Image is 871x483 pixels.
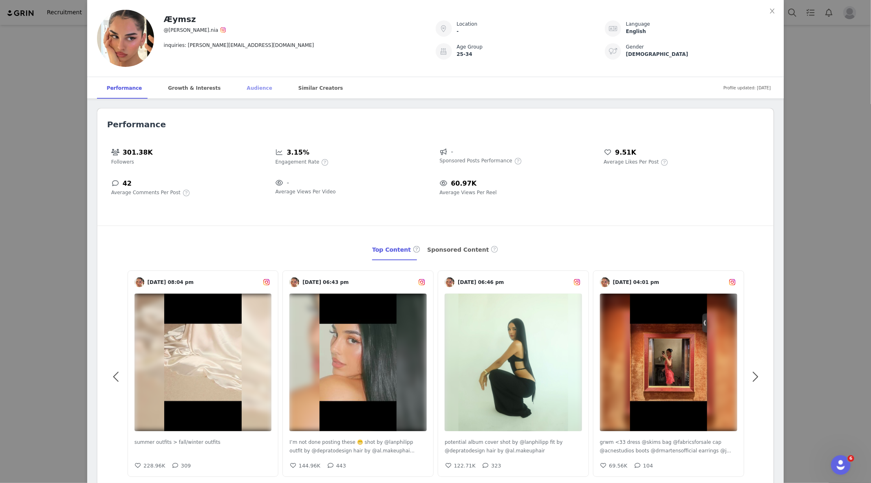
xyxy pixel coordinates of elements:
[445,277,454,287] img: v2
[600,277,737,448] img: v2
[123,147,153,158] h5: 301.38K
[287,178,289,188] span: -
[220,27,226,33] img: instagram.svg
[438,270,589,477] a: [DATE] 06:46 pmpotential album cover shot by @lanphilipp fit by @depratodesign hair by @al.makeup...
[299,279,417,286] span: [DATE] 06:43 pm
[287,147,310,158] h5: 3.15%
[372,239,421,261] div: Top Content
[831,455,851,475] iframe: Intercom live chat
[643,462,653,470] h5: 104
[282,270,434,477] a: [DATE] 06:43 pmI’m not done posting these 😬 shot by @lanphilipp outfit by @depratodesign hair by ...
[320,294,397,431] img: I’m not done posting these 😬 shot by @lanphilipp outfit by @depratodesign hair by @al.makeuphair
[263,279,270,286] img: instagram.svg
[729,279,736,286] img: instagram.svg
[439,157,512,164] span: Sponsored Posts Performance
[593,270,744,477] a: [DATE] 04:01 pmgrwm <33 dress @skims bag @fabricsforsale cap @acnestudios boots @drmartensofficia...
[128,270,279,477] a: [DATE] 08:04 pmsummer outfits > fall/winter outfitssummer outfits > fall/winter outfits 228.96K 309
[848,455,854,462] span: 6
[299,462,320,470] h5: 144.96K
[289,77,353,99] div: Similar Creators
[97,10,154,67] img: v2
[143,462,165,470] h5: 228.96K
[626,28,774,35] div: English
[427,239,499,261] div: Sponsored Content
[723,79,771,97] span: Profile updated: [DATE]
[454,462,476,470] h5: 122.71K
[123,178,132,189] h5: 42
[600,439,731,454] span: grwm <33 dress @skims bag @fabricsforsale cap @acnestudios boots @drmartensofficial earrings @j...
[289,277,299,287] img: v2
[289,439,415,454] span: I’m not done posting these 😬 shot by @lanphilipp outfit by @depratodesign hair by @al.makeuphai...
[164,13,196,25] h2: Æymsz
[459,294,568,431] img: potential album cover shot by @lanphilipp fit by @depratodesign hair by @al.makeuphair
[454,279,572,286] span: [DATE] 06:46 pm
[610,279,728,286] span: [DATE] 04:01 pm
[164,27,218,33] span: @[PERSON_NAME].nia
[7,7,335,16] body: Rich Text Area. Press ALT-0 for help.
[457,51,605,58] div: 25-34
[451,147,453,157] span: -
[439,189,496,196] span: Average Views Per Reel
[135,277,144,287] img: v2
[158,77,230,99] div: Growth & Interests
[626,20,774,28] div: Language
[457,20,605,28] div: Location
[615,147,636,158] h5: 9.51K
[630,294,707,431] img: grwm <33 dress @skims bag @fabricsforsale cap @acnestudios boots @drmartensofficial earrings @jew...
[769,8,776,14] i: icon: close
[626,43,774,51] div: Gender
[276,188,336,195] span: Average Views Per Video
[164,294,241,431] img: summer outfits > fall/winter outfits
[97,77,152,99] div: Performance
[111,189,181,196] span: Average Comments Per Post
[457,28,605,35] div: -
[336,462,346,470] h5: 443
[626,51,774,58] div: [DEMOGRAPHIC_DATA]
[181,462,191,470] h5: 309
[237,77,282,99] div: Audience
[445,277,582,448] img: v2
[604,158,659,166] span: Average Likes Per Post
[111,158,134,166] span: Followers
[289,277,427,448] img: v2
[135,439,221,445] span: summer outfits > fall/winter outfits
[451,178,476,189] h5: 60.97K
[135,277,272,448] img: v2
[107,118,764,131] h2: Performance
[445,439,562,454] span: potential album cover shot by @lanphilipp fit by @depratodesign hair by @al.makeuphair
[573,279,581,286] img: instagram.svg
[276,158,320,166] span: Engagement Rate
[418,279,426,286] img: instagram.svg
[491,462,501,470] h5: 323
[609,462,627,470] h5: 69.56K
[164,35,426,49] div: inquiries: [PERSON_NAME][EMAIL_ADDRESS][DOMAIN_NAME]
[600,277,610,287] img: v2
[144,279,262,286] span: [DATE] 08:04 pm
[457,43,605,51] div: Age Group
